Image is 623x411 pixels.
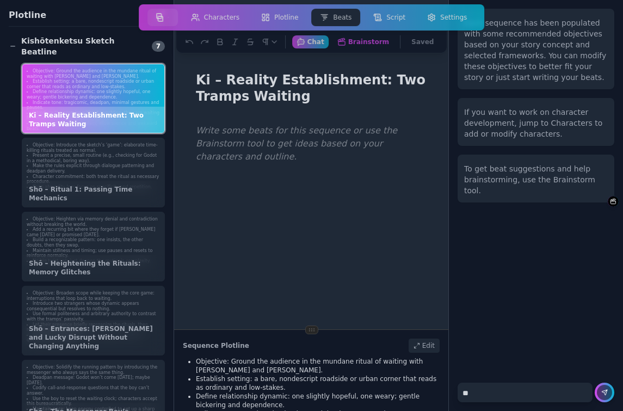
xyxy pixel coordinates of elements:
h1: Ki – Reality Establishment: Two Tramps Waiting [192,70,431,107]
button: Characters [182,9,249,26]
div: Edit [409,339,440,353]
li: Objective: Broaden scope while keeping the core game: interruptions that loop back to waiting. [27,291,160,301]
div: Ki – Reality Establishment: Two Tramps Waiting [22,107,164,133]
li: Objective: Introduce the sketch’s ‘game’: elaborate time-killing rituals treated as normal. [27,143,160,153]
li: Use formal politeness and arbitrary authority to contrast with the tramps’ passivity. [27,311,160,322]
li: Add a recurring bit where they forget if [PERSON_NAME] came [DATE] or promised [DATE]. [27,227,160,237]
a: Script [362,7,416,28]
li: Deadpan message: Godot won’t come [DATE]; maybe [DATE]. [27,375,160,385]
a: Plotline [250,7,309,28]
li: Build a recognizable pattern: one insists, the other doubts, then they swap. [27,237,160,248]
li: Define relationship dynamic: one slightly hopeful, one weary; gentle bickering and dependence. [196,392,440,409]
button: Plotline [252,9,307,26]
li: Objective: Ground the audience in the mundane ritual of waiting with [PERSON_NAME] and [PERSON_NA... [27,69,160,79]
button: Settings [418,9,476,26]
li: Define relationship dynamic: one slightly hopeful, one weary; gentle bickering and dependence. [27,89,160,100]
li: Objective: Heighten via memory denial and contradiction without breaking the world. [27,217,160,227]
li: Establish setting: a bare, nondescript roadside or urban corner that reads as ordinary and low-st... [27,79,160,89]
a: Characters [180,7,251,28]
a: Settings [416,7,478,28]
button: Brainstorm [333,35,393,48]
button: Script [365,9,414,26]
button: Chat [292,35,329,48]
li: Maintain stillness and timing; use pauses and resets to reinforce normalcy. [27,248,160,259]
div: Shō – Entrances: [PERSON_NAME] and Lucky Disrupt Without Changing Anything [22,320,164,355]
h2: Sequence Plotline [183,341,249,350]
div: To get beat suggestions and help brainstorming, use the Brainstorm tool. [464,163,608,196]
li: Indicate tone: tragicomic, deadpan, minimal gestures and pauses. [27,100,160,111]
button: Saved [407,35,438,48]
span: 7 [152,41,165,52]
img: storyboard [156,13,164,22]
a: Beats [309,7,362,28]
div: Shō – Heightening the Rituals: Memory Glitches [22,255,164,281]
div: Kishōtenketsu Sketch Beatline [9,35,145,57]
div: Shō – Ritual 1: Passing Time Mechanics [22,181,164,207]
div: Each sequence has been populated with some recommended objectives based on your story concept and... [464,17,608,83]
li: Objective: Solidify the running pattern by introducing the messenger who always says the same thing. [27,365,160,375]
button: Beats [311,9,360,26]
li: Character commitment: both treat the ritual as necessary procedure. [27,174,160,185]
li: Introduce two strangers whose dynamic appears consequential but resolves to nothing. [27,301,160,311]
li: Establish setting: a bare, nondescript roadside or urban corner that reads as ordinary and low-st... [196,375,440,392]
li: Objective: Ground the audience in the mundane ritual of waiting with [PERSON_NAME] and [PERSON_NA... [196,357,440,375]
li: Present a precise, small routine (e.g., checking for Godot in a methodical, boring way). [27,153,160,163]
li: Use the boy to reset the waiting clock; characters accept this bureaucratically. [27,396,160,407]
button: Brainstorm [608,196,619,207]
li: Make the rules explicit through dialogue patterning and deadpan delivery. [27,163,160,174]
div: If you want to work on character development, jump to Characters to add or modify characters. [464,107,608,139]
h1: Plotline [9,9,152,22]
li: Codify call-and-response questions that the boy can’t answer. [27,385,160,396]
